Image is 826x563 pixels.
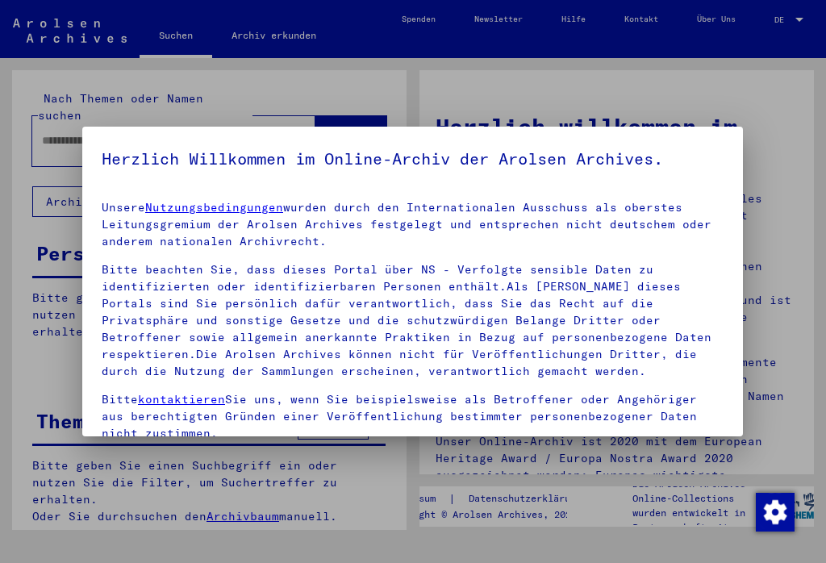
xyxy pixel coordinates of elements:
p: Bitte beachten Sie, dass dieses Portal über NS - Verfolgte sensible Daten zu identifizierten oder... [102,261,724,380]
a: kontaktieren [138,392,225,407]
img: Zustimmung ändern [756,493,795,532]
p: Unsere wurden durch den Internationalen Ausschuss als oberstes Leitungsgremium der Arolsen Archiv... [102,199,724,250]
p: Bitte Sie uns, wenn Sie beispielsweise als Betroffener oder Angehöriger aus berechtigten Gründen ... [102,391,724,442]
a: Nutzungsbedingungen [145,200,283,215]
h5: Herzlich Willkommen im Online-Archiv der Arolsen Archives. [102,146,724,172]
